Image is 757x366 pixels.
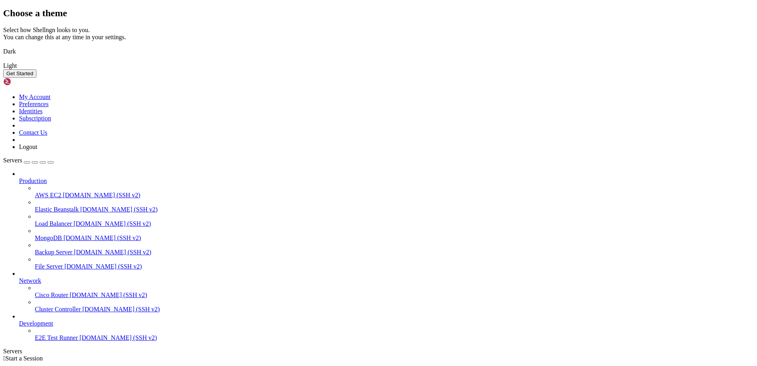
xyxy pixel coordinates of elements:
[35,227,754,242] li: MongoDB [DOMAIN_NAME] (SSH v2)
[35,206,79,213] span: Elastic Beanstalk
[19,177,47,184] span: Production
[35,256,754,270] li: File Server [DOMAIN_NAME] (SSH v2)
[35,292,68,298] span: Cisco Router
[35,327,754,341] li: E2E Test Runner [DOMAIN_NAME] (SSH v2)
[19,277,41,284] span: Network
[82,306,160,313] span: [DOMAIN_NAME] (SSH v2)
[35,299,754,313] li: Cluster Controller [DOMAIN_NAME] (SSH v2)
[3,78,49,86] img: Shellngn
[3,27,754,41] div: Select how Shellngn looks to you. You can change this at any time in your settings.
[35,334,78,341] span: E2E Test Runner
[19,101,49,107] a: Preferences
[35,185,754,199] li: AWS EC2 [DOMAIN_NAME] (SSH v2)
[19,115,51,122] a: Subscription
[35,206,754,213] a: Elastic Beanstalk [DOMAIN_NAME] (SSH v2)
[19,320,53,327] span: Development
[74,249,152,255] span: [DOMAIN_NAME] (SSH v2)
[63,192,141,198] span: [DOMAIN_NAME] (SSH v2)
[3,157,22,164] span: Servers
[19,313,754,341] li: Development
[35,234,754,242] a: MongoDB [DOMAIN_NAME] (SSH v2)
[3,8,754,19] h2: Choose a theme
[65,263,142,270] span: [DOMAIN_NAME] (SSH v2)
[35,192,61,198] span: AWS EC2
[19,170,754,270] li: Production
[74,220,151,227] span: [DOMAIN_NAME] (SSH v2)
[35,199,754,213] li: Elastic Beanstalk [DOMAIN_NAME] (SSH v2)
[80,334,157,341] span: [DOMAIN_NAME] (SSH v2)
[19,320,754,327] a: Development
[3,48,754,55] div: Dark
[19,93,51,100] a: My Account
[3,355,6,362] span: 
[35,213,754,227] li: Load Balancer [DOMAIN_NAME] (SSH v2)
[80,206,158,213] span: [DOMAIN_NAME] (SSH v2)
[35,263,754,270] a: File Server [DOMAIN_NAME] (SSH v2)
[3,348,754,355] div: Servers
[19,108,43,114] a: Identities
[35,306,81,313] span: Cluster Controller
[70,292,147,298] span: [DOMAIN_NAME] (SSH v2)
[35,242,754,256] li: Backup Server [DOMAIN_NAME] (SSH v2)
[19,277,754,284] a: Network
[3,69,36,78] button: Get Started
[35,192,754,199] a: AWS EC2 [DOMAIN_NAME] (SSH v2)
[35,334,754,341] a: E2E Test Runner [DOMAIN_NAME] (SSH v2)
[35,220,754,227] a: Load Balancer [DOMAIN_NAME] (SSH v2)
[35,234,62,241] span: MongoDB
[19,143,37,150] a: Logout
[35,249,72,255] span: Backup Server
[35,249,754,256] a: Backup Server [DOMAIN_NAME] (SSH v2)
[35,292,754,299] a: Cisco Router [DOMAIN_NAME] (SSH v2)
[3,157,54,164] a: Servers
[63,234,141,241] span: [DOMAIN_NAME] (SSH v2)
[19,177,754,185] a: Production
[35,284,754,299] li: Cisco Router [DOMAIN_NAME] (SSH v2)
[35,263,63,270] span: File Server
[6,355,43,362] span: Start a Session
[19,270,754,313] li: Network
[35,220,72,227] span: Load Balancer
[3,62,754,69] div: Light
[35,306,754,313] a: Cluster Controller [DOMAIN_NAME] (SSH v2)
[19,129,48,136] a: Contact Us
